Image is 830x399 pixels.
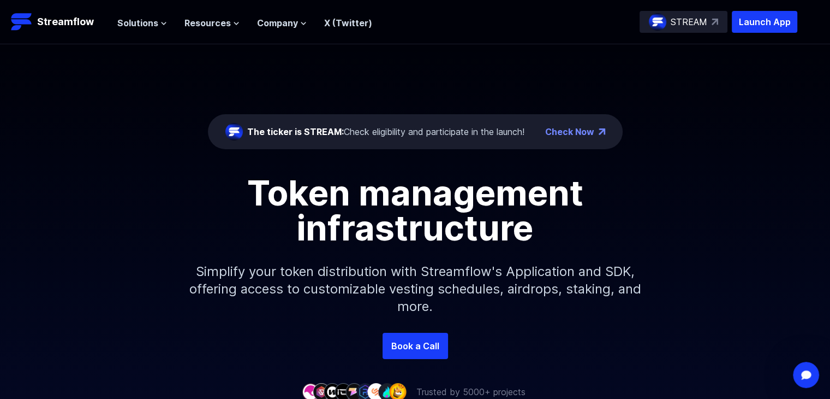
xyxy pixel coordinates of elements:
[257,16,307,30] button: Company
[117,16,158,30] span: Solutions
[732,11,797,33] button: Launch App
[11,11,106,33] a: Streamflow
[257,16,298,30] span: Company
[37,14,94,30] p: Streamflow
[671,15,707,28] p: STREAM
[324,17,372,28] a: X (Twitter)
[181,245,650,333] p: Simplify your token distribution with Streamflow's Application and SDK, offering access to custom...
[247,126,344,137] span: The ticker is STREAM:
[117,16,167,30] button: Solutions
[640,11,727,33] a: STREAM
[383,333,448,359] a: Book a Call
[599,128,605,135] img: top-right-arrow.png
[649,13,666,31] img: streamflow-logo-circle.png
[712,19,718,25] img: top-right-arrow.svg
[247,125,524,138] div: Check eligibility and participate in the launch!
[184,16,231,30] span: Resources
[11,11,33,33] img: Streamflow Logo
[416,385,526,398] p: Trusted by 5000+ projects
[793,362,819,388] iframe: Intercom live chat
[170,175,661,245] h1: Token management infrastructure
[184,16,240,30] button: Resources
[545,125,594,138] a: Check Now
[225,123,243,140] img: streamflow-logo-circle.png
